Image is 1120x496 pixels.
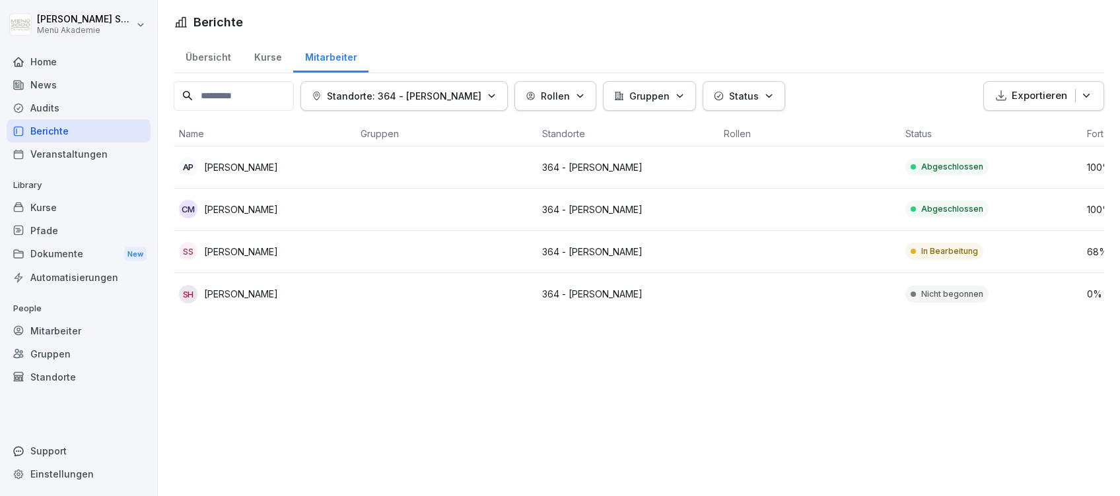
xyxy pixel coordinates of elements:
th: Status [900,121,1082,146]
a: Automatisierungen [7,266,151,289]
a: Home [7,50,151,73]
button: Standorte: 364 - [PERSON_NAME] [300,81,508,111]
p: Library [7,175,151,196]
a: Pfade [7,219,151,242]
a: Kurse [7,196,151,219]
div: Support [7,439,151,462]
p: Gruppen [629,89,670,103]
div: SH [179,285,197,303]
p: [PERSON_NAME] [204,202,278,216]
p: Menü Akademie [37,26,133,35]
th: Rollen [718,121,900,146]
p: 364 - [PERSON_NAME] [542,287,713,301]
a: Gruppen [7,342,151,365]
p: [PERSON_NAME] [204,160,278,174]
p: Exportieren [1012,88,1067,104]
p: Nicht begonnen [921,288,983,300]
button: Rollen [514,81,596,111]
h1: Berichte [193,13,243,31]
a: Standorte [7,365,151,388]
a: Einstellungen [7,462,151,485]
p: Standorte: 364 - [PERSON_NAME] [327,89,481,103]
button: Gruppen [603,81,696,111]
p: [PERSON_NAME] [204,245,278,259]
p: In Bearbeitung [921,245,978,257]
p: Rollen [541,89,570,103]
div: SS [179,242,197,261]
div: AP [179,158,197,176]
p: 364 - [PERSON_NAME] [542,160,713,174]
th: Name [174,121,355,146]
p: 364 - [PERSON_NAME] [542,202,713,216]
p: [PERSON_NAME] [204,287,278,301]
a: Veranstaltungen [7,142,151,166]
button: Status [703,81,785,111]
a: Übersicht [174,39,242,73]
th: Gruppen [355,121,537,146]
div: Dokumente [7,242,151,266]
p: Abgeschlossen [921,203,983,215]
div: New [124,247,147,262]
a: News [7,73,151,96]
a: Kurse [242,39,293,73]
p: [PERSON_NAME] Schülzke [37,14,133,25]
th: Standorte [537,121,718,146]
p: People [7,298,151,319]
p: 364 - [PERSON_NAME] [542,245,713,259]
button: Exportieren [983,81,1104,111]
a: Audits [7,96,151,119]
a: Mitarbeiter [293,39,368,73]
a: Berichte [7,119,151,142]
div: CM [179,200,197,218]
a: DokumenteNew [7,242,151,266]
p: Abgeschlossen [921,161,983,173]
a: Mitarbeiter [7,319,151,342]
p: Status [729,89,759,103]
